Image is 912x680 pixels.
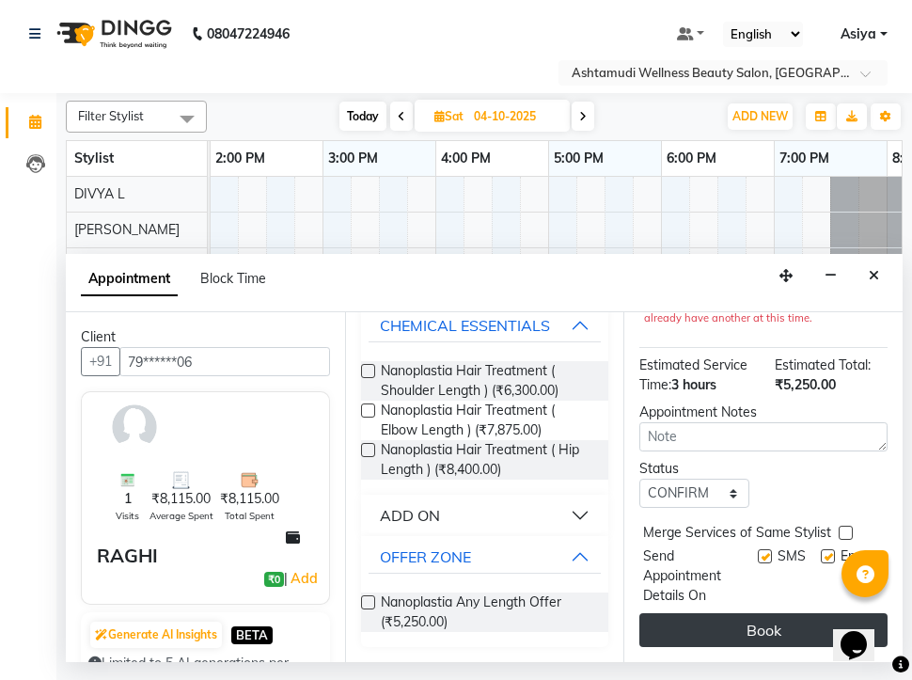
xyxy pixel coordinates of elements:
span: Today [339,102,386,131]
span: SMS [778,546,806,606]
div: Appointment Notes [639,403,888,422]
span: 3 hours [671,376,716,393]
div: OFFER ZONE [380,546,471,568]
span: ₹0 [264,572,284,587]
img: logo [48,8,177,60]
div: ADD ON [380,504,440,527]
span: | [284,567,321,590]
span: Nanoplastia Hair Treatment ( Shoulder Length ) (₹6,300.00) [381,361,594,401]
button: ADD ON [369,498,602,532]
a: 7:00 PM [775,145,834,172]
span: BETA [231,626,273,644]
span: DIVYA L [74,185,125,202]
span: Average Spent [149,509,213,523]
a: 3:00 PM [323,145,383,172]
a: 2:00 PM [211,145,270,172]
span: Sat [430,109,468,123]
b: 08047224946 [207,8,290,60]
button: +91 [81,347,120,376]
button: OFFER ZONE [369,540,602,574]
button: Generate AI Insights [90,622,222,648]
span: ₹5,250.00 [775,376,836,393]
button: Close [860,261,888,291]
span: Stylist [74,150,114,166]
span: Estimated Service Time: [639,356,747,393]
span: Asiya [841,24,876,44]
div: CHEMICAL ESSENTIALS [380,314,550,337]
span: Filter Stylist [78,108,144,123]
div: Client [81,327,330,347]
a: 4:00 PM [436,145,495,172]
span: Appointment [81,262,178,296]
span: ₹8,115.00 [220,489,279,509]
span: Estimated Total: [775,356,871,373]
input: 2025-10-04 [468,103,562,131]
span: Visits [116,509,139,523]
span: ₹8,115.00 [151,489,211,509]
div: RAGHI [97,542,158,570]
span: Merge Services of Same Stylist [643,523,831,546]
a: 6:00 PM [662,145,721,172]
span: [PERSON_NAME] [74,221,180,238]
span: Send Appointment Details On [643,546,750,606]
a: Add [288,567,321,590]
span: Email [841,546,873,606]
button: ADD NEW [728,103,793,130]
button: CHEMICAL ESSENTIALS [369,308,602,342]
img: avatar [107,400,162,454]
span: Total Spent [225,509,275,523]
span: 1 [124,489,132,509]
span: Block Time [200,270,266,287]
span: ADD NEW [732,109,788,123]
iframe: chat widget [833,605,893,661]
span: Nanoplastia Any Length Offer (₹5,250.00) [381,593,594,632]
span: Nanoplastia Hair Treatment ( Elbow Length ) (₹7,875.00) [381,401,594,440]
a: 5:00 PM [549,145,608,172]
input: Search by Name/Mobile/Email/Code [119,347,330,376]
span: Nanoplastia Hair Treatment ( Hip Length ) (₹8,400.00) [381,440,594,480]
div: Status [639,459,749,479]
button: Book [639,613,888,647]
